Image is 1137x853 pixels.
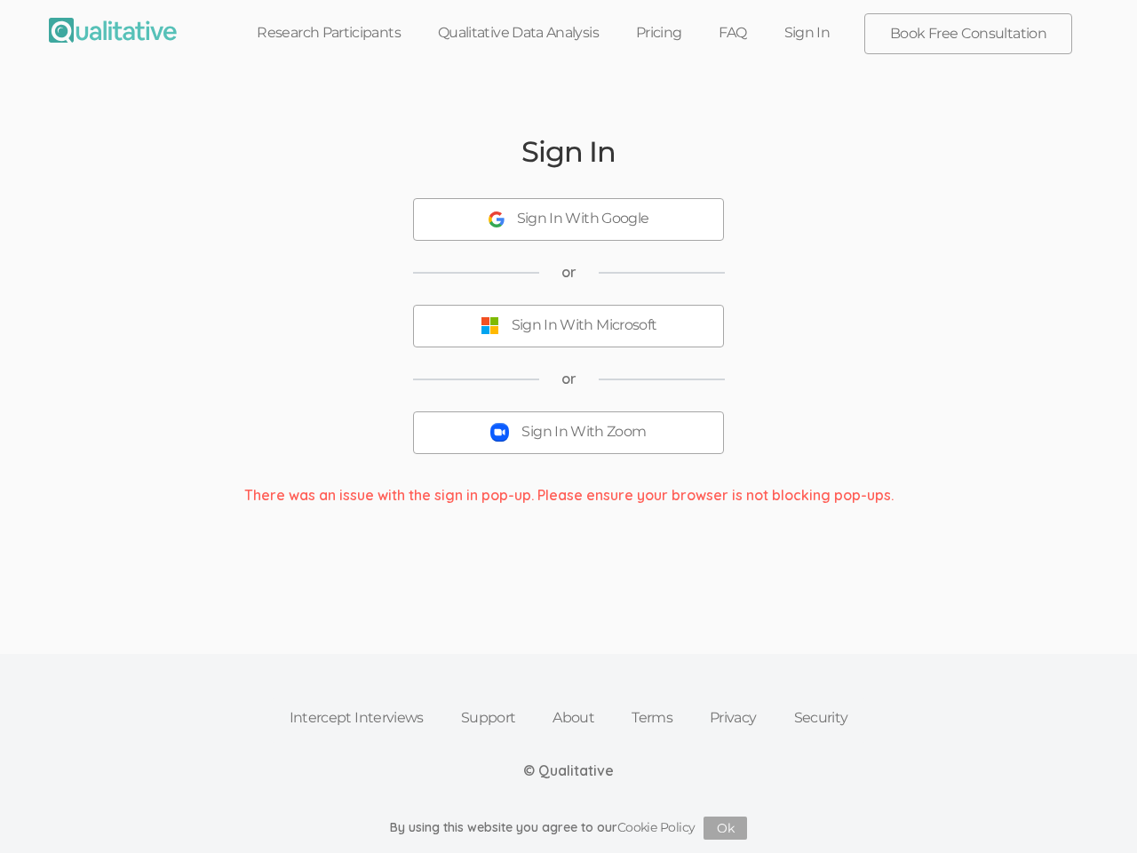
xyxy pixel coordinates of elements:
img: Sign In With Google [489,211,505,227]
div: By using this website you agree to our [390,817,748,840]
a: Sign In [766,13,849,52]
img: Qualitative [49,18,177,43]
button: Sign In With Microsoft [413,305,724,347]
span: or [561,369,576,389]
button: Sign In With Zoom [413,411,724,454]
a: Research Participants [238,13,419,52]
a: Terms [613,698,691,737]
button: Ok [704,817,747,840]
img: Sign In With Zoom [490,423,509,442]
a: Privacy [691,698,775,737]
h2: Sign In [521,136,615,167]
iframe: Chat Widget [1048,768,1137,853]
a: Security [775,698,867,737]
span: or [561,262,576,283]
div: © Qualitative [523,761,614,781]
div: Sign In With Microsoft [512,315,657,336]
a: Support [442,698,535,737]
a: About [534,698,613,737]
a: Qualitative Data Analysis [419,13,617,52]
a: Intercept Interviews [271,698,442,737]
div: Sign In With Google [517,209,649,229]
div: Sign In With Zoom [521,422,646,442]
a: Pricing [617,13,701,52]
a: Cookie Policy [617,819,696,835]
button: Sign In With Google [413,198,724,241]
a: FAQ [700,13,765,52]
a: Book Free Consultation [865,14,1071,53]
img: Sign In With Microsoft [481,316,499,335]
div: There was an issue with the sign in pop-up. Please ensure your browser is not blocking pop-ups. [231,485,907,506]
